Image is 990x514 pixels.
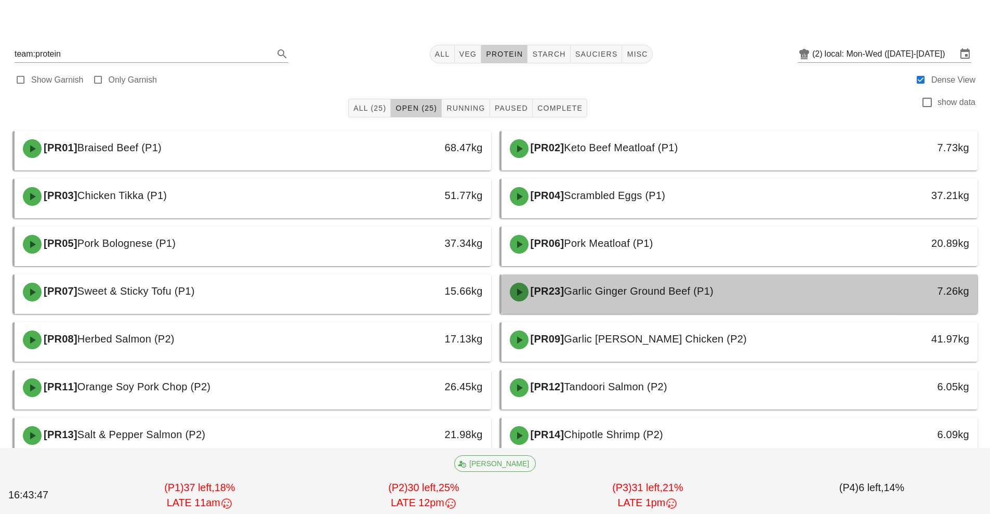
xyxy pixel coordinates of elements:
button: veg [455,45,482,63]
span: Tandoori Salmon (P2) [564,381,667,392]
button: All [430,45,455,63]
button: Running [442,99,490,117]
div: 51.77kg [377,187,482,204]
span: Open (25) [395,104,437,112]
span: [PR11] [42,381,77,392]
span: Salt & Pepper Salmon (P2) [77,429,205,440]
span: misc [626,50,648,58]
span: Sweet & Sticky Tofu (P1) [77,285,195,297]
div: 41.97kg [864,331,969,347]
span: Herbed Salmon (P2) [77,333,175,345]
span: 6 left, [859,482,883,493]
span: All [434,50,450,58]
span: Complete [537,104,583,112]
span: [PR14] [529,429,564,440]
label: Dense View [931,75,975,85]
button: starch [527,45,570,63]
div: 17.13kg [377,331,482,347]
div: 37.34kg [377,235,482,252]
button: Paused [490,99,533,117]
div: 15.66kg [377,283,482,299]
span: [PR03] [42,190,77,201]
div: (P2) 25% [312,478,536,513]
span: [PR12] [529,381,564,392]
span: Scrambled Eggs (P1) [564,190,665,201]
span: Paused [494,104,528,112]
div: 37.21kg [864,187,969,204]
div: (P1) 18% [88,478,312,513]
span: Garlic [PERSON_NAME] Chicken (P2) [564,333,747,345]
div: 6.09kg [864,426,969,443]
span: 37 left, [183,482,214,493]
span: Orange Soy Pork Chop (P2) [77,381,210,392]
span: Braised Beef (P1) [77,142,162,153]
span: Pork Meatloaf (P1) [564,238,653,249]
span: [PR23] [529,285,564,297]
button: Complete [533,99,587,117]
span: [PERSON_NAME] [461,456,529,471]
span: [PR02] [529,142,564,153]
span: starch [532,50,565,58]
button: All (25) [348,99,391,117]
div: 21.98kg [377,426,482,443]
span: Garlic Ginger Ground Beef (P1) [564,285,714,297]
span: All (25) [353,104,386,112]
button: misc [622,45,652,63]
span: [PR05] [42,238,77,249]
label: show data [938,97,975,108]
div: 16:43:47 [6,485,88,505]
div: 7.26kg [864,283,969,299]
div: 26.45kg [377,378,482,395]
button: Open (25) [391,99,442,117]
span: 30 left, [408,482,439,493]
span: veg [459,50,477,58]
span: Pork Bolognese (P1) [77,238,176,249]
span: [PR04] [529,190,564,201]
div: (P3) 21% [536,478,760,513]
div: 7.73kg [864,139,969,156]
div: 68.47kg [377,139,482,156]
div: LATE 12pm [314,495,534,511]
span: sauciers [575,50,618,58]
div: LATE 11am [90,495,310,511]
span: [PR01] [42,142,77,153]
button: protein [481,45,527,63]
div: (2) [812,49,825,59]
span: Chicken Tikka (P1) [77,190,167,201]
div: LATE 1pm [538,495,758,511]
span: [PR08] [42,333,77,345]
div: (P4) 14% [760,478,984,513]
span: Running [446,104,485,112]
span: [PR13] [42,429,77,440]
span: [PR09] [529,333,564,345]
button: sauciers [571,45,623,63]
label: Only Garnish [109,75,157,85]
span: Keto Beef Meatloaf (P1) [564,142,678,153]
div: 6.05kg [864,378,969,395]
span: Chipotle Shrimp (P2) [564,429,663,440]
div: 20.89kg [864,235,969,252]
span: [PR07] [42,285,77,297]
span: 31 left, [632,482,663,493]
span: protein [485,50,523,58]
span: [PR06] [529,238,564,249]
label: Show Garnish [31,75,84,85]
